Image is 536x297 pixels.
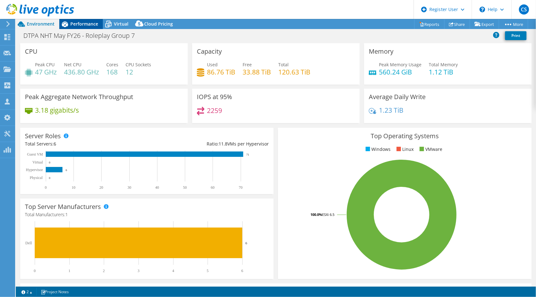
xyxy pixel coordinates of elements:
h4: 1.23 TiB [379,107,403,114]
h3: Top Server Manufacturers [25,203,101,210]
a: Project Notes [36,288,73,296]
text: 0 [45,185,47,190]
a: Reports [414,19,445,29]
text: 30 [127,185,131,190]
h4: 436.80 GHz [64,68,99,75]
tspan: 100.0% [310,212,322,217]
span: Virtual [114,21,128,27]
h3: Average Daily Write [369,93,426,100]
h4: 33.88 TiB [243,68,271,75]
span: Total Memory [429,62,458,68]
text: 6 [241,269,243,273]
text: Physical [30,175,43,180]
text: 71 [246,153,249,156]
h3: Top Operating Systems [283,133,527,140]
span: Cores [106,62,118,68]
h1: DTPA NHT May FY26 - Roleplay Group 7 [21,32,144,39]
text: 50 [183,185,187,190]
li: Windows [364,146,391,153]
text: 10 [72,185,75,190]
h4: Total Manufacturers: [25,211,269,218]
h4: 2259 [207,107,222,114]
text: 70 [239,185,243,190]
text: 60 [211,185,215,190]
h4: 3.18 gigabits/s [35,107,79,114]
text: 40 [155,185,159,190]
tspan: ESXi 6.5 [322,212,334,217]
text: 5 [207,269,209,273]
text: 6 [245,241,247,245]
span: Peak Memory Usage [379,62,421,68]
text: 2 [103,269,105,273]
h4: 120.63 TiB [278,68,310,75]
span: Total [278,62,289,68]
span: CPU Sockets [126,62,151,68]
li: VMware [418,146,443,153]
h3: IOPS at 95% [197,93,232,100]
span: Performance [70,21,98,27]
text: 6 [66,169,67,172]
span: 1 [65,211,68,217]
h3: CPU [25,48,38,55]
h4: 168 [106,68,118,75]
text: 20 [99,185,103,190]
text: 0 [34,269,36,273]
span: Net CPU [64,62,81,68]
span: 11.8 [219,141,227,147]
span: Used [207,62,218,68]
a: Export [470,19,499,29]
text: 3 [138,269,139,273]
span: Peak CPU [35,62,55,68]
text: 0 [49,176,50,180]
div: Total Servers: [25,140,147,147]
a: Share [444,19,470,29]
a: More [499,19,528,29]
h4: 86.76 TiB [207,68,235,75]
h3: Capacity [197,48,222,55]
span: Environment [27,21,55,27]
text: 0 [49,161,50,164]
h4: 560.24 GiB [379,68,421,75]
div: Ratio: VMs per Hypervisor [147,140,269,147]
span: Cloud Pricing [144,21,173,27]
text: 1 [68,269,70,273]
span: 6 [54,141,56,147]
h3: Server Roles [25,133,61,140]
text: Guest VM [27,152,43,157]
svg: \n [480,7,485,12]
text: Dell [25,241,32,245]
span: CS [519,4,529,15]
h4: 1.12 TiB [429,68,458,75]
a: Print [505,31,527,40]
h4: 47 GHz [35,68,57,75]
a: 2 [17,288,37,296]
text: Hypervisor [26,168,43,172]
span: Free [243,62,252,68]
text: 4 [172,269,174,273]
h3: Peak Aggregate Network Throughput [25,93,133,100]
h3: Memory [369,48,393,55]
h4: 12 [126,68,151,75]
li: Linux [395,146,414,153]
text: Virtual [32,160,43,164]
